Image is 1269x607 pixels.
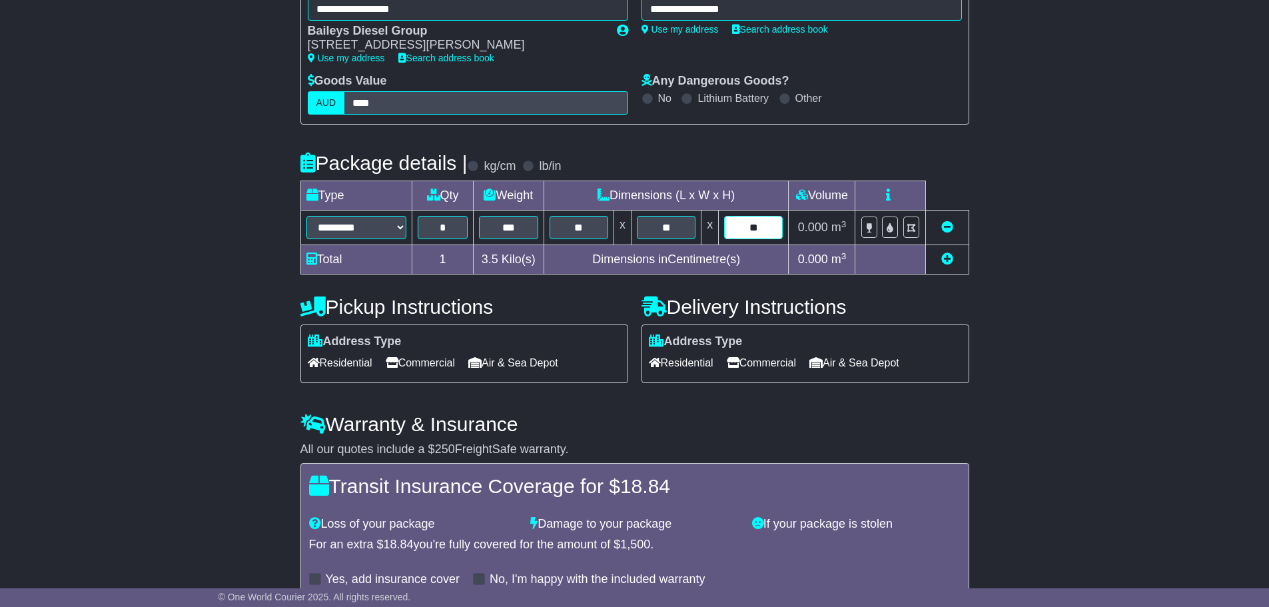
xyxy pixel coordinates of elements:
div: Damage to your package [524,517,745,532]
a: Use my address [641,24,719,35]
label: Any Dangerous Goods? [641,74,789,89]
label: Goods Value [308,74,387,89]
span: m [831,253,847,266]
a: Search address book [398,53,494,63]
td: Total [300,245,412,275]
label: No, I'm happy with the included warranty [490,572,705,587]
td: x [614,211,632,245]
td: Volume [789,181,855,211]
span: Air & Sea Depot [809,352,899,373]
td: Qty [412,181,473,211]
h4: Delivery Instructions [641,296,969,318]
td: Kilo(s) [473,245,544,275]
div: [STREET_ADDRESS][PERSON_NAME] [308,38,604,53]
span: 1,500 [620,538,650,551]
span: © One World Courier 2025. All rights reserved. [218,592,411,602]
h4: Transit Insurance Coverage for $ [309,475,961,497]
td: x [701,211,719,245]
td: Dimensions in Centimetre(s) [544,245,789,275]
a: Remove this item [941,221,953,234]
a: Use my address [308,53,385,63]
span: 3.5 [482,253,498,266]
a: Search address book [732,24,828,35]
sup: 3 [841,251,847,261]
label: Lithium Battery [697,92,769,105]
div: For an extra $ you're fully covered for the amount of $ . [309,538,961,552]
span: 18.84 [620,475,670,497]
label: Other [795,92,822,105]
label: Address Type [308,334,402,349]
div: If your package is stolen [745,517,967,532]
span: Residential [649,352,713,373]
h4: Package details | [300,152,468,174]
span: 250 [435,442,455,456]
label: No [658,92,671,105]
label: Address Type [649,334,743,349]
div: Baileys Diesel Group [308,24,604,39]
span: Residential [308,352,372,373]
div: Loss of your package [302,517,524,532]
td: Dimensions (L x W x H) [544,181,789,211]
label: lb/in [539,159,561,174]
sup: 3 [841,219,847,229]
a: Add new item [941,253,953,266]
td: Weight [473,181,544,211]
span: m [831,221,847,234]
span: Commercial [386,352,455,373]
span: 0.000 [798,221,828,234]
span: Air & Sea Depot [468,352,558,373]
div: All our quotes include a $ FreightSafe warranty. [300,442,969,457]
span: 0.000 [798,253,828,266]
label: kg/cm [484,159,516,174]
td: Type [300,181,412,211]
h4: Pickup Instructions [300,296,628,318]
label: Yes, add insurance cover [326,572,460,587]
td: 1 [412,245,473,275]
span: 18.84 [384,538,414,551]
h4: Warranty & Insurance [300,413,969,435]
span: Commercial [727,352,796,373]
label: AUD [308,91,345,115]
